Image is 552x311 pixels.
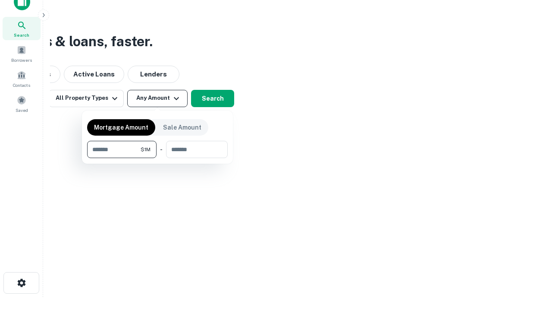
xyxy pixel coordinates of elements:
[509,242,552,283] iframe: Chat Widget
[163,123,201,132] p: Sale Amount
[94,123,148,132] p: Mortgage Amount
[141,146,151,153] span: $1M
[160,141,163,158] div: -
